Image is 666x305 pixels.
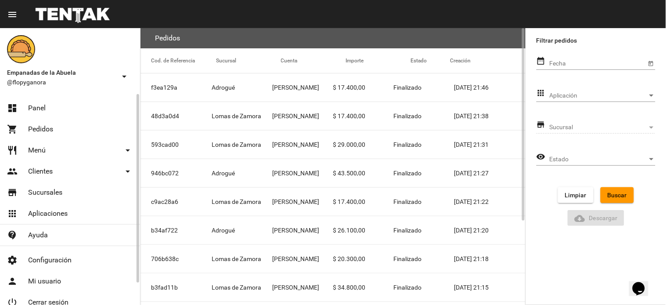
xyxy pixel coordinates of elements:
[122,166,133,177] mat-icon: arrow_drop_down
[536,35,655,46] label: Filtrar pedidos
[140,216,212,244] mat-cell: b34af722
[140,73,212,102] mat-cell: f3ea129a
[272,102,333,130] mat-cell: [PERSON_NAME]
[28,188,62,197] span: Sucursales
[140,48,216,73] mat-header-cell: Cod. de Referencia
[7,166,18,177] mat-icon: people
[212,83,235,92] span: Adrogué
[272,131,333,159] mat-cell: [PERSON_NAME]
[410,48,450,73] mat-header-cell: Estado
[7,67,115,78] span: Empanadas de la Abuela
[558,187,594,203] button: Limpiar
[536,152,546,162] mat-icon: visibility
[454,131,526,159] mat-cell: [DATE] 21:31
[7,255,18,265] mat-icon: settings
[565,192,587,199] span: Limpiar
[212,197,261,206] span: Lomas de Zamora
[454,73,526,102] mat-cell: [DATE] 21:46
[454,216,526,244] mat-cell: [DATE] 21:20
[394,197,422,206] span: Finalizado
[212,254,261,263] span: Lomas de Zamora
[568,210,625,226] button: Descargar ReporteDescargar
[394,83,422,92] span: Finalizado
[394,254,422,263] span: Finalizado
[536,88,546,98] mat-icon: apps
[140,159,212,187] mat-cell: 946bc072
[333,131,394,159] mat-cell: $ 29.000,00
[7,9,18,20] mat-icon: menu
[28,277,61,286] span: Mi usuario
[394,140,422,149] span: Finalizado
[7,187,18,198] mat-icon: store
[450,48,526,73] mat-header-cell: Creación
[119,71,130,82] mat-icon: arrow_drop_down
[646,58,655,68] button: Open calendar
[28,209,68,218] span: Aplicaciones
[272,188,333,216] mat-cell: [PERSON_NAME]
[140,131,212,159] mat-cell: 593cad00
[550,124,655,131] mat-select: Sucursal
[272,273,333,301] mat-cell: [PERSON_NAME]
[212,140,261,149] span: Lomas de Zamora
[28,167,53,176] span: Clientes
[28,125,53,134] span: Pedidos
[28,104,46,113] span: Panel
[7,208,18,219] mat-icon: apps
[7,145,18,156] mat-icon: restaurant
[155,32,180,44] h3: Pedidos
[394,283,422,292] span: Finalizado
[212,112,261,120] span: Lomas de Zamora
[601,187,634,203] button: Buscar
[454,159,526,187] mat-cell: [DATE] 21:27
[454,273,526,301] mat-cell: [DATE] 21:15
[575,213,585,224] mat-icon: Descargar Reporte
[7,124,18,134] mat-icon: shopping_cart
[28,231,48,240] span: Ayuda
[281,48,346,73] mat-header-cell: Cuenta
[536,120,546,130] mat-icon: store
[7,276,18,287] mat-icon: person
[333,273,394,301] mat-cell: $ 34.800,00
[550,156,648,163] span: Estado
[7,35,35,63] img: f0136945-ed32-4f7c-91e3-a375bc4bb2c5.png
[536,56,546,66] mat-icon: date_range
[140,28,526,48] flou-section-header: Pedidos
[575,214,618,221] span: Descargar
[333,102,394,130] mat-cell: $ 17.400,00
[550,92,648,99] span: Aplicación
[550,60,646,67] input: Fecha
[122,145,133,156] mat-icon: arrow_drop_down
[272,159,333,187] mat-cell: [PERSON_NAME]
[140,102,212,130] mat-cell: 48d3a0d4
[272,73,333,102] mat-cell: [PERSON_NAME]
[7,78,115,87] span: @flopyganora
[454,188,526,216] mat-cell: [DATE] 21:22
[333,73,394,102] mat-cell: $ 17.400,00
[7,103,18,113] mat-icon: dashboard
[272,216,333,244] mat-cell: [PERSON_NAME]
[608,192,627,199] span: Buscar
[550,92,655,99] mat-select: Aplicación
[212,226,235,235] span: Adrogué
[140,188,212,216] mat-cell: c9ac28a6
[7,230,18,240] mat-icon: contact_support
[394,169,422,178] span: Finalizado
[629,270,657,296] iframe: chat widget
[454,245,526,273] mat-cell: [DATE] 21:18
[272,245,333,273] mat-cell: [PERSON_NAME]
[346,48,410,73] mat-header-cell: Importe
[28,256,72,265] span: Configuración
[550,124,648,131] span: Sucursal
[212,169,235,178] span: Adrogué
[333,245,394,273] mat-cell: $ 20.300,00
[333,159,394,187] mat-cell: $ 43.500,00
[140,245,212,273] mat-cell: 706b638c
[216,48,281,73] mat-header-cell: Sucursal
[394,112,422,120] span: Finalizado
[394,226,422,235] span: Finalizado
[28,146,46,155] span: Menú
[212,283,261,292] span: Lomas de Zamora
[140,273,212,301] mat-cell: b3fad11b
[550,156,655,163] mat-select: Estado
[333,216,394,244] mat-cell: $ 26.100,00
